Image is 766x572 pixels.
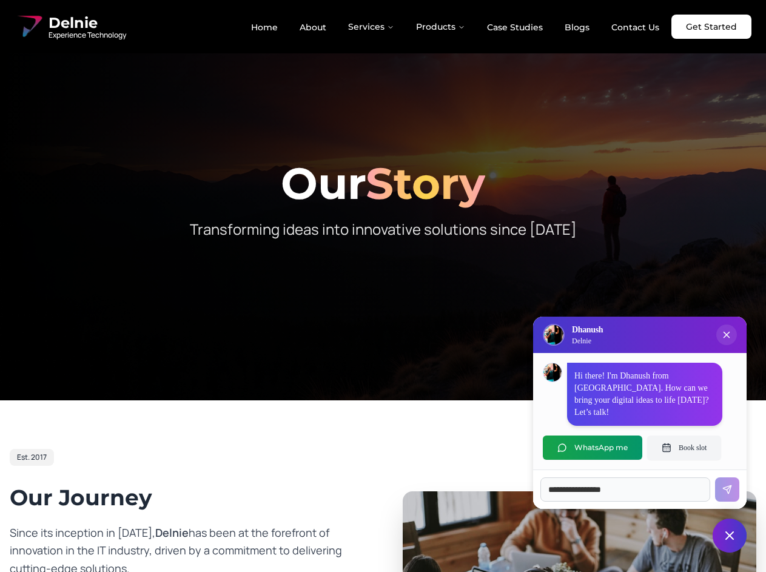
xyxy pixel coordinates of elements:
a: About [290,17,336,38]
button: Products [406,15,475,39]
img: Delnie Logo [15,12,44,41]
button: Close chat [713,519,747,553]
p: Hi there! I'm Dhanush from [GEOGRAPHIC_DATA]. How can we bring your digital ideas to life [DATE]?... [574,370,715,419]
span: Experience Technology [49,30,126,40]
h1: Our [10,161,756,205]
button: Close chat popup [716,325,737,345]
a: Home [241,17,287,38]
nav: Main [241,15,669,39]
a: Contact Us [602,17,669,38]
img: Dhanush [543,363,562,382]
button: Services [338,15,404,39]
h3: Dhanush [572,324,603,336]
button: WhatsApp me [543,436,642,460]
h2: Our Journey [10,485,364,510]
span: Delnie [155,525,189,540]
a: Case Studies [477,17,553,38]
span: Est. 2017 [17,453,47,462]
span: Delnie [49,13,126,33]
p: Transforming ideas into innovative solutions since [DATE] [150,220,616,239]
a: Blogs [555,17,599,38]
p: Delnie [572,336,603,346]
span: Story [366,156,485,210]
a: Get Started [671,15,751,39]
img: Delnie Logo [544,325,563,345]
a: Delnie Logo Full [15,12,126,41]
button: Book slot [647,436,721,460]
